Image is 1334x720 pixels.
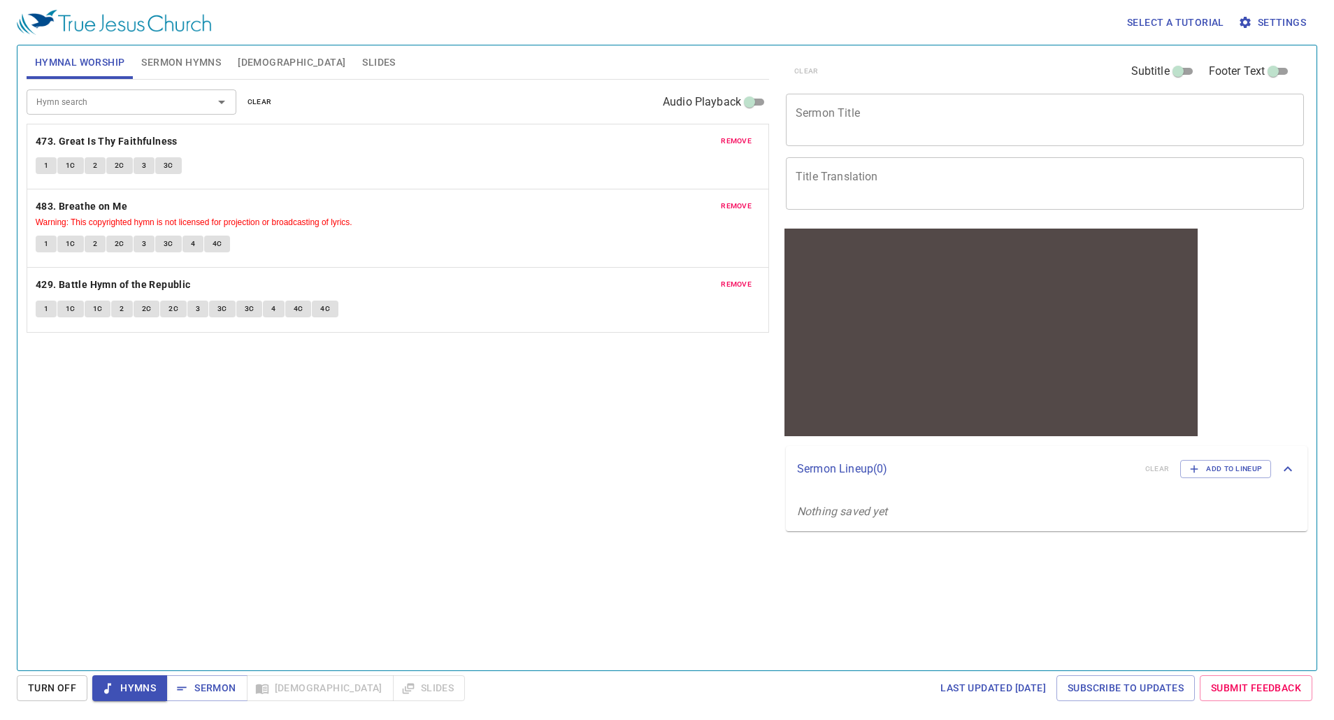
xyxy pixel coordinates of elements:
button: Add to Lineup [1180,460,1271,478]
span: 3C [164,238,173,250]
button: 2C [106,236,133,252]
button: 1C [57,236,84,252]
button: 473. Great Is Thy Faithfulness [36,133,180,150]
span: Submit Feedback [1211,679,1301,697]
button: 1C [57,301,84,317]
button: 429. Battle Hymn of the Republic [36,276,193,294]
span: Footer Text [1209,63,1265,80]
button: Turn Off [17,675,87,701]
span: [DEMOGRAPHIC_DATA] [238,54,345,71]
button: 483. Breathe on Me [36,198,130,215]
span: 4C [320,303,330,315]
span: Subscribe to Updates [1068,679,1184,697]
button: 3C [209,301,236,317]
span: 3C [164,159,173,172]
button: 1 [36,236,57,252]
span: Hymnal Worship [35,54,125,71]
a: Subscribe to Updates [1056,675,1195,701]
span: 1 [44,159,48,172]
button: remove [712,276,760,293]
button: 3C [236,301,263,317]
button: 2C [106,157,133,174]
span: Hymns [103,679,156,697]
button: 2 [85,236,106,252]
span: 3 [142,159,146,172]
span: remove [721,200,752,213]
b: 473. Great Is Thy Faithfulness [36,133,178,150]
button: remove [712,198,760,215]
div: Sermon Lineup(0)clearAdd to Lineup [786,446,1307,492]
button: 4C [204,236,231,252]
span: 1C [66,238,76,250]
a: Last updated [DATE] [935,675,1052,701]
span: 1 [44,303,48,315]
button: 1 [36,301,57,317]
span: 3C [217,303,227,315]
b: 483. Breathe on Me [36,198,127,215]
b: 429. Battle Hymn of the Republic [36,276,191,294]
i: Nothing saved yet [797,505,888,518]
button: 1C [57,157,84,174]
span: 2 [120,303,124,315]
button: 1C [85,301,111,317]
p: Sermon Lineup ( 0 ) [797,461,1134,477]
span: 2C [142,303,152,315]
span: 4C [213,238,222,250]
button: 4 [182,236,203,252]
span: 3 [196,303,200,315]
iframe: from-child [780,224,1202,440]
span: 2 [93,159,97,172]
span: 4 [271,303,275,315]
button: Select a tutorial [1121,10,1230,36]
span: 2 [93,238,97,250]
span: Select a tutorial [1127,14,1224,31]
img: True Jesus Church [17,10,211,35]
button: 4C [312,301,338,317]
button: remove [712,133,760,150]
span: Last updated [DATE] [940,679,1046,697]
span: 2C [168,303,178,315]
span: Slides [362,54,395,71]
button: 3C [155,157,182,174]
button: 3 [134,236,155,252]
span: clear [248,96,272,108]
button: Sermon [166,675,247,701]
button: 3C [155,236,182,252]
button: Open [212,92,231,112]
span: 2C [115,238,124,250]
span: Audio Playback [663,94,741,110]
a: Submit Feedback [1200,675,1312,701]
span: 1C [66,159,76,172]
span: remove [721,278,752,291]
button: 3 [187,301,208,317]
button: 4C [285,301,312,317]
button: 2C [160,301,187,317]
small: Warning: This copyrighted hymn is not licensed for projection or broadcasting of lyrics. [36,217,352,227]
button: 2 [111,301,132,317]
span: 4 [191,238,195,250]
button: 2C [134,301,160,317]
span: 2C [115,159,124,172]
button: clear [239,94,280,110]
span: Sermon Hymns [141,54,221,71]
span: Settings [1241,14,1306,31]
button: 3 [134,157,155,174]
button: 4 [263,301,284,317]
span: Turn Off [28,679,76,697]
span: remove [721,135,752,147]
button: 1 [36,157,57,174]
span: 3 [142,238,146,250]
span: Subtitle [1131,63,1170,80]
span: 1C [93,303,103,315]
span: 1 [44,238,48,250]
span: Sermon [178,679,236,697]
span: Add to Lineup [1189,463,1262,475]
span: 3C [245,303,254,315]
span: 1C [66,303,76,315]
button: Hymns [92,675,167,701]
button: 2 [85,157,106,174]
button: Settings [1235,10,1312,36]
span: 4C [294,303,303,315]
